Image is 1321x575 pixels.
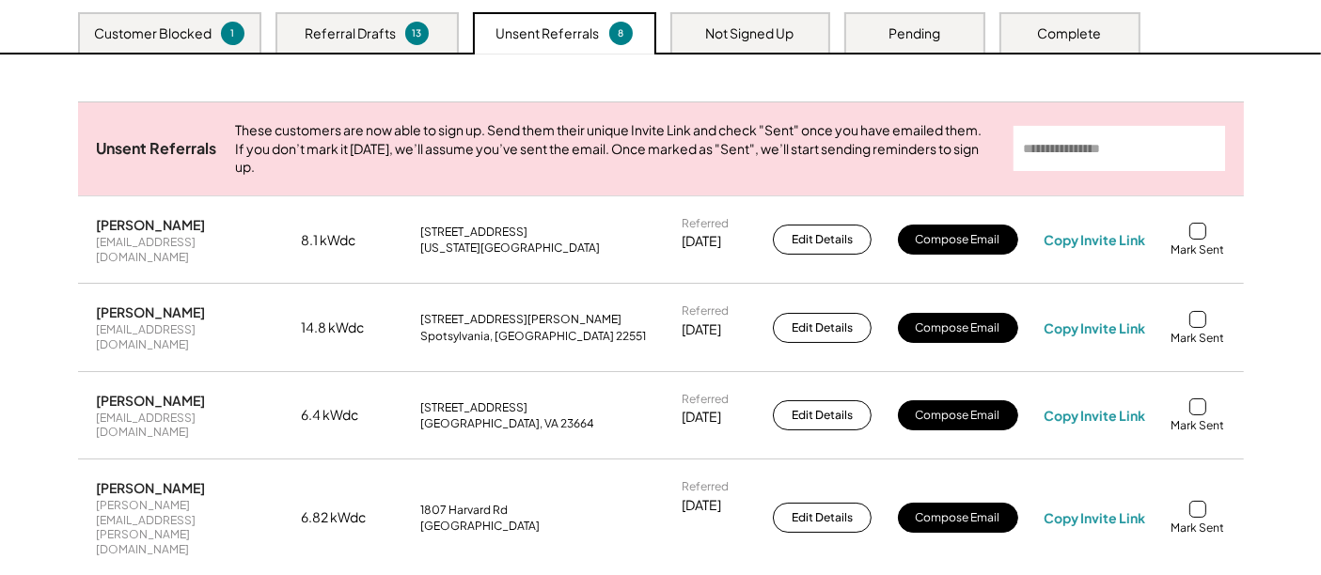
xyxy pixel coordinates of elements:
div: [STREET_ADDRESS][PERSON_NAME] [420,312,621,327]
div: 1 [224,26,242,40]
div: Copy Invite Link [1044,407,1145,424]
div: [GEOGRAPHIC_DATA], VA 23664 [420,416,594,431]
div: Customer Blocked [94,24,212,43]
div: [EMAIL_ADDRESS][DOMAIN_NAME] [97,235,275,264]
div: Unsent Referrals [97,139,217,159]
div: [PERSON_NAME] [97,392,206,409]
button: Edit Details [773,400,872,430]
div: 6.82 kWdc [301,508,395,527]
div: Referral Drafts [305,24,396,43]
button: Compose Email [898,313,1018,343]
div: Spotsylvania, [GEOGRAPHIC_DATA] 22551 [420,329,646,344]
button: Edit Details [773,225,872,255]
div: [PERSON_NAME] [97,303,206,320]
div: Referred [682,303,729,319]
div: Copy Invite Link [1044,509,1145,526]
div: 8 [612,26,630,40]
div: [STREET_ADDRESS] [420,400,527,415]
button: Compose Email [898,400,1018,430]
div: Referred [682,392,729,407]
div: [PERSON_NAME] [97,216,206,233]
div: 8.1 kWdc [301,231,395,250]
div: Mark Sent [1171,331,1224,346]
div: Mark Sent [1171,521,1224,536]
button: Edit Details [773,313,872,343]
div: 1807 Harvard Rd [420,503,508,518]
div: [EMAIL_ADDRESS][DOMAIN_NAME] [97,411,275,440]
div: [DATE] [682,496,721,515]
div: Unsent Referrals [496,24,600,43]
div: Complete [1038,24,1102,43]
div: 13 [408,26,426,40]
div: Referred [682,479,729,494]
div: Copy Invite Link [1044,319,1145,336]
div: 14.8 kWdc [301,319,395,337]
div: [EMAIL_ADDRESS][DOMAIN_NAME] [97,322,275,351]
div: [PERSON_NAME][EMAIL_ADDRESS][PERSON_NAME][DOMAIN_NAME] [97,498,275,556]
div: These customers are now able to sign up. Send them their unique Invite Link and check "Sent" once... [236,121,995,177]
button: Edit Details [773,503,872,533]
div: [STREET_ADDRESS] [420,225,527,240]
button: Compose Email [898,225,1018,255]
div: [DATE] [682,408,721,427]
div: [DATE] [682,232,721,251]
div: Mark Sent [1171,242,1224,257]
div: [GEOGRAPHIC_DATA] [420,519,540,534]
div: [DATE] [682,320,721,339]
div: Pending [889,24,940,43]
div: Referred [682,216,729,231]
button: Compose Email [898,503,1018,533]
div: [US_STATE][GEOGRAPHIC_DATA] [420,241,600,256]
div: [PERSON_NAME] [97,479,206,496]
div: Not Signed Up [706,24,794,43]
div: Mark Sent [1171,418,1224,433]
div: Copy Invite Link [1044,231,1145,248]
div: 6.4 kWdc [301,406,395,425]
